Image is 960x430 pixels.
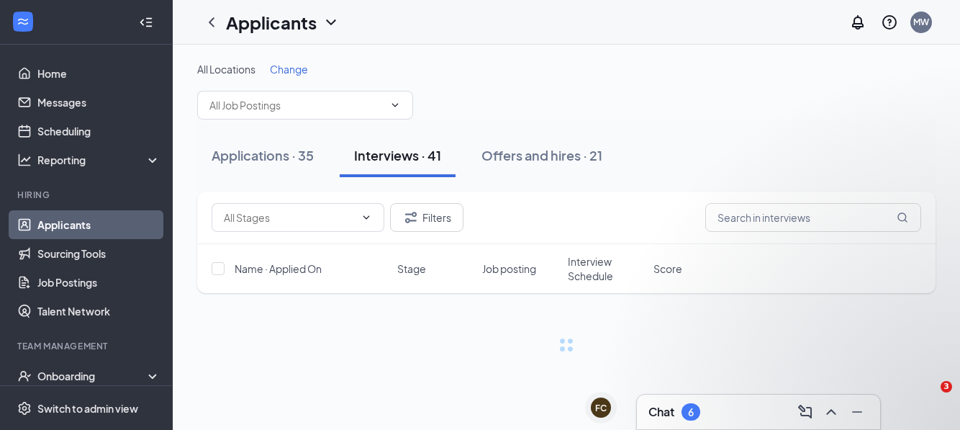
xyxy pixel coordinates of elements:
a: Home [37,59,160,88]
svg: WorkstreamLogo [16,14,30,29]
svg: Minimize [848,403,866,421]
div: Hiring [17,189,158,201]
a: Messages [37,88,160,117]
div: Offers and hires · 21 [481,146,602,164]
div: Interviews · 41 [354,146,441,164]
svg: ChevronDown [361,212,372,223]
span: 3 [941,381,952,393]
a: Scheduling [37,117,160,145]
svg: Filter [402,209,420,226]
svg: Notifications [849,14,866,31]
svg: Analysis [17,153,32,167]
span: Score [653,261,682,276]
div: MW [913,16,929,28]
div: FC [595,402,607,414]
span: Stage [397,261,426,276]
svg: ChevronLeft [203,14,220,31]
h3: Chat [648,404,674,420]
svg: MagnifyingGlass [897,212,908,223]
button: Minimize [846,400,869,424]
a: Talent Network [37,297,160,326]
h1: Applicants [226,10,317,35]
svg: UserCheck [17,369,32,383]
iframe: Intercom live chat [911,381,946,416]
div: Applications · 35 [212,146,314,164]
button: ComposeMessage [794,400,817,424]
svg: ChevronUp [823,403,840,421]
input: All Stages [224,210,355,225]
a: Sourcing Tools [37,239,160,268]
span: Interview Schedule [568,254,645,283]
input: Search in interviews [705,203,921,232]
button: Filter Filters [390,203,463,232]
span: All Locations [197,63,255,76]
a: Job Postings [37,268,160,297]
svg: ChevronDown [389,99,401,111]
div: Switch to admin view [37,401,138,416]
svg: ChevronDown [322,14,340,31]
svg: Settings [17,401,32,416]
div: Onboarding [37,369,148,383]
svg: QuestionInfo [881,14,898,31]
svg: Collapse [139,15,153,30]
div: Team Management [17,340,158,352]
button: ChevronUp [820,400,843,424]
input: All Job Postings [209,97,384,113]
span: Change [270,63,308,76]
a: Applicants [37,210,160,239]
div: Reporting [37,153,161,167]
svg: ComposeMessage [797,403,814,421]
span: Name · Applied On [235,261,322,276]
span: Job posting [482,261,536,276]
div: 6 [688,406,694,418]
